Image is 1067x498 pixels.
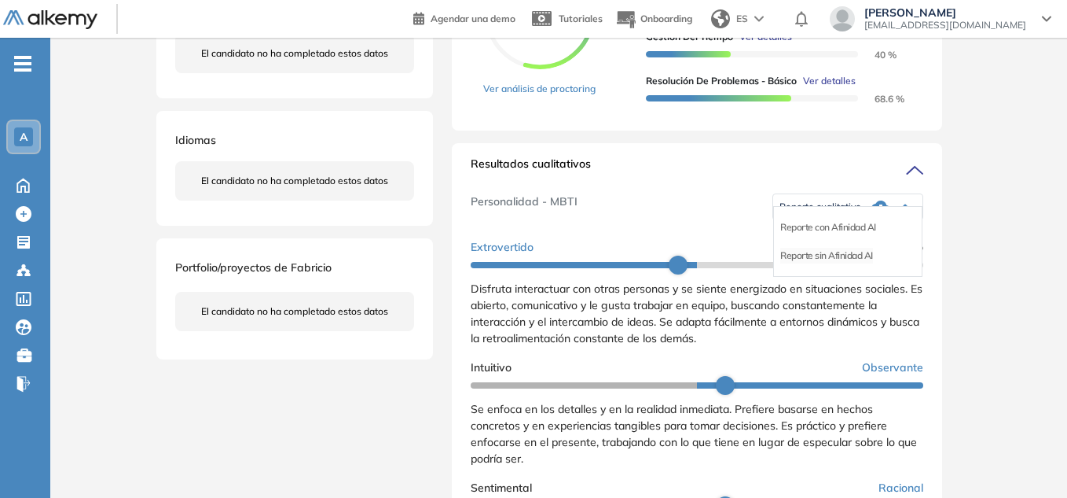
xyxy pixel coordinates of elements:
span: Racional [878,480,923,496]
img: arrow [754,16,764,22]
span: Ver detalles [803,74,856,88]
span: Agendar una demo [431,13,515,24]
span: 68.6 % [856,93,904,105]
span: [EMAIL_ADDRESS][DOMAIN_NAME] [864,19,1026,31]
button: Ver detalles [797,74,856,88]
button: Onboarding [615,2,692,36]
span: Sentimental [471,480,532,496]
li: Reporte con Afinidad AI [780,219,876,235]
span: Reporte cualitativo [779,201,861,213]
span: Intuitivo [471,360,511,376]
span: ES [736,12,748,26]
span: Personalidad - MBTI [471,194,577,220]
li: Reporte sin Afinidad AI [780,248,873,264]
a: Agendar una demo [413,8,515,27]
span: 40 % [856,49,896,61]
span: Extrovertido [471,239,533,256]
i: - [14,62,31,65]
a: Ver análisis de proctoring [483,82,596,96]
span: Tutoriales [559,13,603,24]
span: Portfolio/proyectos de Fabricio [175,260,332,275]
span: [PERSON_NAME] [864,6,1026,19]
span: Disfruta interactuar con otras personas y se siente energizado en situaciones sociales. Es abiert... [471,282,922,345]
span: Idiomas [175,133,216,147]
span: Resultados cualitativos [471,156,591,181]
span: Se enfoca en los detalles y en la realidad inmediata. Prefiere basarse en hechos concretos y en e... [471,402,917,466]
img: world [711,9,730,28]
span: Observante [862,360,923,376]
img: Logo [3,10,97,30]
span: A [20,131,27,143]
span: El candidato no ha completado estos datos [201,46,388,61]
span: Onboarding [640,13,692,24]
span: El candidato no ha completado estos datos [201,304,388,319]
span: El candidato no ha completado estos datos [201,174,388,188]
span: Resolución de problemas - Básico [646,74,797,88]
